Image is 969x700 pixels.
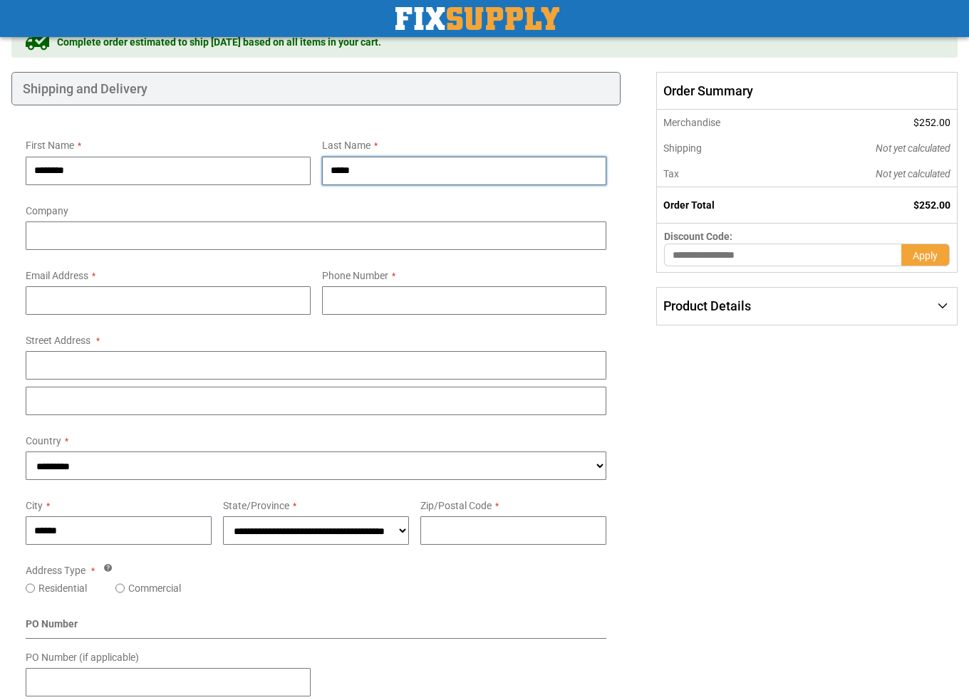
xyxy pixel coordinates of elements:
[26,270,88,281] span: Email Address
[11,72,621,106] div: Shipping and Delivery
[322,140,370,151] span: Last Name
[26,140,74,151] span: First Name
[223,500,289,511] span: State/Province
[663,199,715,211] strong: Order Total
[656,72,958,110] span: Order Summary
[38,581,87,595] label: Residential
[322,270,388,281] span: Phone Number
[26,205,68,216] span: Company
[57,35,381,49] span: Complete order estimated to ship [DATE] based on all items in your cart.
[26,617,606,639] div: PO Number
[913,199,950,211] span: $252.00
[128,581,181,595] label: Commercial
[26,435,61,446] span: Country
[663,142,702,154] span: Shipping
[395,7,559,30] a: store logo
[420,500,492,511] span: Zip/Postal Code
[876,142,950,154] span: Not yet calculated
[657,110,790,135] th: Merchandise
[913,250,938,261] span: Apply
[664,231,732,242] span: Discount Code:
[395,7,559,30] img: Fix Industrial Supply
[657,161,790,187] th: Tax
[26,652,139,663] span: PO Number (if applicable)
[26,335,90,346] span: Street Address
[26,565,85,576] span: Address Type
[913,117,950,128] span: $252.00
[876,168,950,179] span: Not yet calculated
[26,500,43,511] span: City
[663,298,751,313] span: Product Details
[901,244,950,266] button: Apply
